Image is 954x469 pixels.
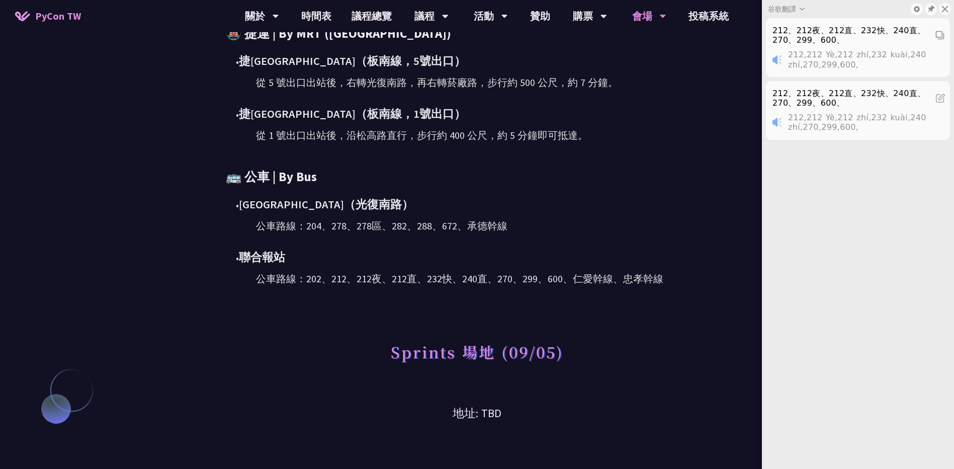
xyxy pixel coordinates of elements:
div: [GEOGRAPHIC_DATA]（光復南路） [236,196,729,213]
span: • [236,56,239,67]
h3: 🚌 公車 | By Bus [226,168,729,186]
h3: 地址: TBD [216,389,739,422]
span: • [236,200,239,211]
img: Home icon of PyCon TW 2025 [15,11,30,21]
div: 聯合報站 [236,249,729,266]
div: 捷[GEOGRAPHIC_DATA]（板南線，1號出口） [236,105,729,123]
span: PyCon TW [35,9,81,24]
div: 從 5 號出口出站後，右轉光復南路，再右轉菸廠路，步行約 500 公尺，約 7 分鐘。 [256,75,729,90]
div: 捷[GEOGRAPHIC_DATA]（板南線，5號出口） [236,52,729,70]
h1: Sprints 場地 (09/05) [391,337,564,367]
div: 公車路線：202、212、212夜、212直、232快、240直、270、299、600、仁愛幹線、忠孝幹線 [256,271,729,286]
span: • [236,109,239,120]
span: • [236,253,239,264]
div: 從 1 號出口出站後，沿松高路直行，步行約 400 公尺，約 5 分鐘即可抵達。 [256,128,729,143]
div: 公車路線：204、278、278區、282、288、672、承德幹線 [256,218,729,233]
a: PyCon TW [5,4,91,29]
h3: 🚇 捷運 | By MRT ([GEOGRAPHIC_DATA]) [226,25,729,42]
